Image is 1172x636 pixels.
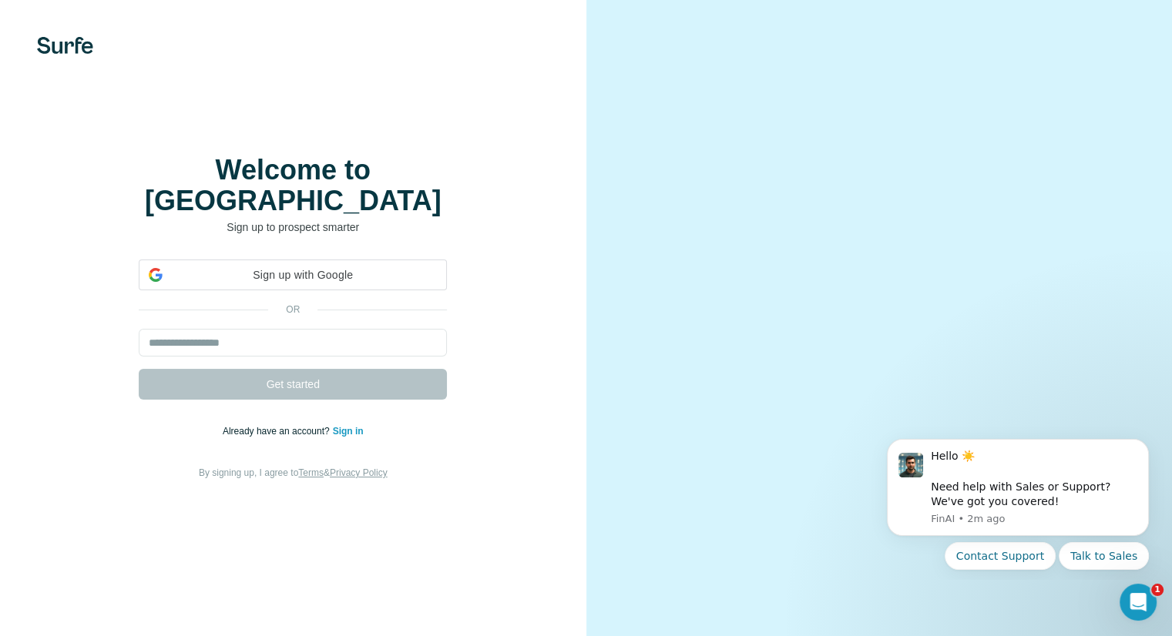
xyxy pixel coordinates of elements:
[139,155,447,216] h1: Welcome to [GEOGRAPHIC_DATA]
[37,37,93,54] img: Surfe's logo
[139,219,447,235] p: Sign up to prospect smarter
[1120,584,1157,621] iframe: Intercom live chat
[199,467,388,478] span: By signing up, I agree to &
[298,467,324,478] a: Terms
[864,426,1172,579] iframe: Intercom notifications message
[268,303,317,316] p: or
[330,467,388,478] a: Privacy Policy
[223,426,333,437] span: Already have an account?
[333,426,364,437] a: Sign in
[139,259,447,290] div: Sign up with Google
[169,267,437,283] span: Sign up with Google
[1151,584,1164,596] span: 1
